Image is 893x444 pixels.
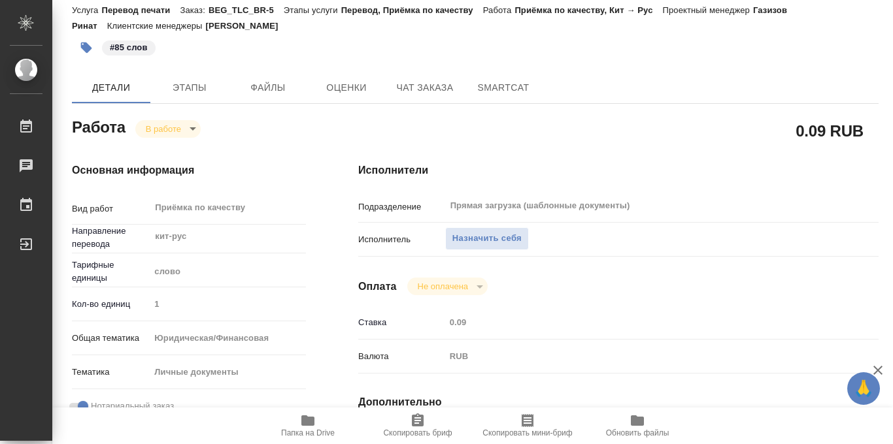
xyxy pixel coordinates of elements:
h4: Исполнители [358,163,879,178]
h4: Основная информация [72,163,306,178]
span: 85 слов [101,41,157,52]
h4: Дополнительно [358,394,879,410]
p: Клиентские менеджеры [107,21,206,31]
p: Вид работ [72,202,150,215]
span: Назначить себя [452,231,522,246]
p: #85 слов [110,41,148,54]
p: Приёмка по качеству, Кит → Рус [514,5,662,15]
button: Назначить себя [445,227,529,250]
button: 🙏 [847,372,880,405]
p: Ставка [358,316,445,329]
span: 🙏 [852,375,875,402]
span: Чат заказа [394,80,456,96]
div: Личные документы [150,361,306,383]
span: Оценки [315,80,378,96]
p: Валюта [358,350,445,363]
p: Перевод, Приёмка по качеству [341,5,483,15]
button: Обновить файлы [582,407,692,444]
div: В работе [407,277,488,295]
span: Файлы [237,80,299,96]
p: Тематика [72,366,150,379]
input: Пустое поле [445,313,835,332]
span: Папка на Drive [281,428,335,437]
p: Работа [483,5,515,15]
span: SmartCat [472,80,535,96]
p: Направление перевода [72,225,150,251]
p: Этапы услуги [284,5,341,15]
div: Юридическая/Финансовая [150,327,306,349]
p: Услуга [72,5,101,15]
span: Обновить файлы [606,428,669,437]
div: RUB [445,345,835,368]
p: [PERSON_NAME] [206,21,288,31]
p: Кол-во единиц [72,298,150,311]
input: Пустое поле [150,294,306,313]
span: Нотариальный заказ [91,400,174,413]
span: Скопировать бриф [383,428,452,437]
div: слово [150,261,306,283]
p: Перевод печати [101,5,180,15]
p: Исполнитель [358,233,445,246]
span: Скопировать мини-бриф [482,428,572,437]
span: Этапы [158,80,221,96]
button: Скопировать бриф [363,407,473,444]
p: Заказ: [180,5,208,15]
h4: Оплата [358,279,397,294]
button: В работе [142,123,185,135]
div: В работе [135,120,201,138]
p: Общая тематика [72,332,150,345]
button: Не оплачена [414,281,472,292]
p: BEG_TLC_BR-5 [209,5,284,15]
p: Подразделение [358,200,445,214]
h2: Работа [72,114,126,138]
p: Проектный менеджер [663,5,753,15]
p: Тарифные единицы [72,259,150,285]
button: Добавить тэг [72,33,101,62]
h2: 0.09 RUB [796,119,864,142]
button: Папка на Drive [253,407,363,444]
span: Детали [80,80,143,96]
button: Скопировать мини-бриф [473,407,582,444]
